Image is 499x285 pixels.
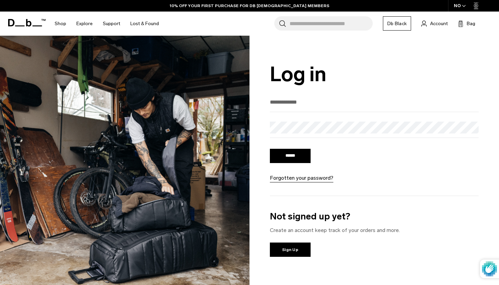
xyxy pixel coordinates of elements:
[482,260,497,278] img: Protected by hCaptcha
[270,63,479,86] h1: Log in
[270,226,479,234] p: Create an account keep track of your orders and more.
[130,12,159,36] a: Lost & Found
[421,19,448,28] a: Account
[55,12,66,36] a: Shop
[270,210,479,224] h3: Not signed up yet?
[270,174,333,182] a: Forgotten your password?
[383,16,411,31] a: Db Black
[458,19,475,28] button: Bag
[467,20,475,27] span: Bag
[76,12,93,36] a: Explore
[170,3,329,9] a: 10% OFF YOUR FIRST PURCHASE FOR DB [DEMOGRAPHIC_DATA] MEMBERS
[50,12,164,36] nav: Main Navigation
[103,12,120,36] a: Support
[430,20,448,27] span: Account
[270,243,311,257] a: Sign Up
